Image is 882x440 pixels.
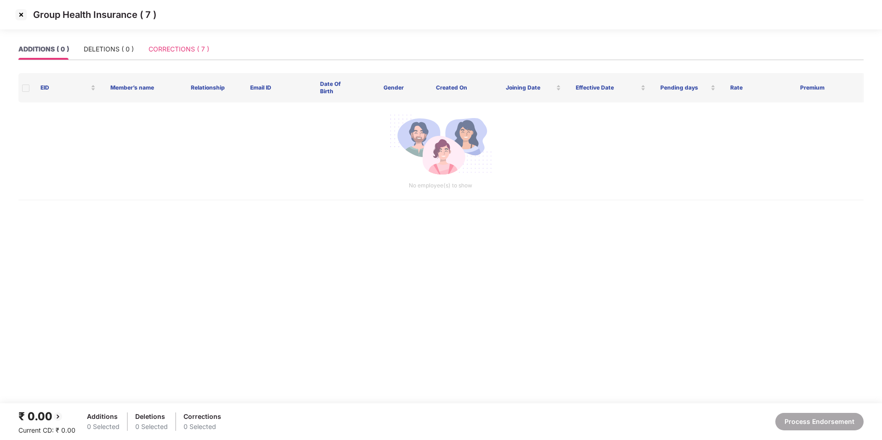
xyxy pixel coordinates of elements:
button: Process Endorsement [775,413,864,430]
span: Pending days [660,84,709,91]
th: Pending days [653,73,723,102]
div: ADDITIONS ( 0 ) [18,44,69,54]
div: Deletions [135,412,168,422]
th: Premium [793,73,863,102]
th: Created On [429,73,498,102]
div: 0 Selected [183,422,221,432]
th: Relationship [173,73,243,102]
th: Effective Date [568,73,653,102]
th: Member’s name [103,73,173,102]
th: Gender [359,73,429,102]
div: DELETIONS ( 0 ) [84,44,134,54]
div: Corrections [183,412,221,422]
img: svg+xml;base64,PHN2ZyB4bWxucz0iaHR0cDovL3d3dy53My5vcmcvMjAwMC9zdmciIGlkPSJNdWx0aXBsZV9lbXBsb3llZS... [389,110,492,181]
th: Date Of Birth [313,73,359,102]
p: No employee(s) to show [26,181,855,190]
div: 0 Selected [135,422,168,432]
p: Group Health Insurance ( 7 ) [33,9,156,20]
th: Joining Date [498,73,568,102]
span: EID [40,84,89,91]
img: svg+xml;base64,PHN2ZyBpZD0iQ3Jvc3MtMzJ4MzIiIHhtbG5zPSJodHRwOi8vd3d3LnczLm9yZy8yMDAwL3N2ZyIgd2lkdG... [14,7,29,22]
div: Additions [87,412,120,422]
div: 0 Selected [87,422,120,432]
th: EID [33,73,103,102]
th: Rate [723,73,793,102]
span: Current CD: ₹ 0.00 [18,426,75,434]
span: Joining Date [506,84,554,91]
span: Effective Date [576,84,639,91]
th: Email ID [243,73,313,102]
div: CORRECTIONS ( 7 ) [149,44,209,54]
div: ₹ 0.00 [18,408,75,425]
img: svg+xml;base64,PHN2ZyBpZD0iQmFjay0yMHgyMCIgeG1sbnM9Imh0dHA6Ly93d3cudzMub3JnLzIwMDAvc3ZnIiB3aWR0aD... [52,411,63,422]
